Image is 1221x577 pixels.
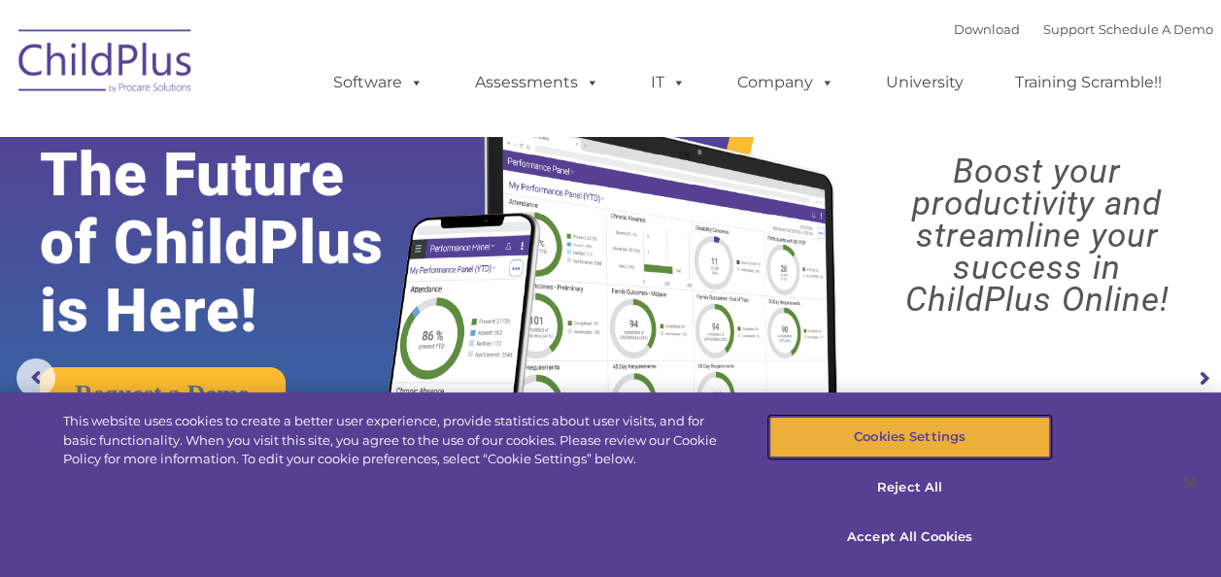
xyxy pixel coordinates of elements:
a: Request a Demo [40,367,286,421]
a: Support [1043,21,1095,37]
a: Download [954,21,1020,37]
a: Software [314,63,443,102]
span: Phone number [270,208,353,222]
a: Schedule A Demo [1099,21,1213,37]
button: Accept All Cookies [769,517,1050,558]
rs-layer: Boost your productivity and streamline your success in ChildPlus Online! [854,155,1220,316]
button: Reject All [769,467,1050,508]
rs-layer: The Future of ChildPlus is Here! [40,141,434,345]
a: Company [718,63,854,102]
img: ChildPlus by Procare Solutions [9,16,203,113]
div: This website uses cookies to create a better user experience, provide statistics about user visit... [63,412,732,469]
button: Close [1169,461,1211,504]
span: Last name [270,128,329,143]
button: Cookies Settings [769,417,1050,458]
a: Assessments [456,63,619,102]
font: | [954,21,1213,37]
a: IT [631,63,705,102]
a: University [866,63,983,102]
a: Training Scramble!! [996,63,1181,102]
